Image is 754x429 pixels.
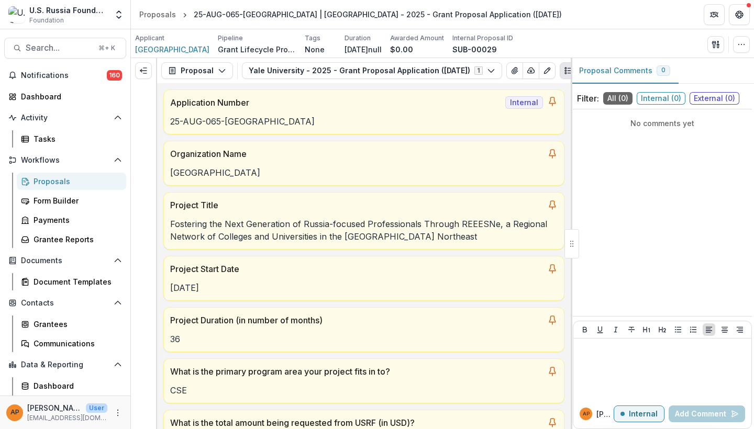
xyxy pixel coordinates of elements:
button: More [112,407,124,419]
p: Filter: [577,92,599,105]
a: Proposals [135,7,180,22]
div: Anna P [583,411,590,416]
span: Data & Reporting [21,360,109,369]
a: [GEOGRAPHIC_DATA] [135,44,209,55]
div: Proposals [34,176,118,187]
button: Add Comment [669,405,745,422]
p: Internal Proposal ID [452,33,513,43]
a: Grantee Reports [17,231,126,248]
span: External ( 0 ) [690,92,739,105]
button: Expand left [135,62,152,79]
p: CSE [170,384,558,397]
p: Application Number [170,96,501,109]
p: SUB-00029 [452,44,497,55]
span: Internal ( 0 ) [637,92,685,105]
a: Form Builder [17,192,126,209]
a: Communications [17,335,126,352]
button: View Attached Files [506,62,523,79]
div: Communications [34,338,118,349]
a: Project Start Date[DATE] [163,256,564,301]
button: Open Activity [4,109,126,126]
p: $0.00 [390,44,413,55]
p: Project Title [170,199,543,211]
div: ⌘ + K [96,42,117,54]
p: Project Start Date [170,263,543,275]
span: Internal [505,96,543,109]
p: Internal [629,410,658,419]
p: What is the total amount being requested from USRF (in USD)? [170,416,543,429]
button: Italicize [609,323,622,336]
button: Align Center [718,323,731,336]
button: Ordered List [687,323,700,336]
button: Edit as form [539,62,556,79]
p: [DATE] [170,281,558,294]
button: Align Left [703,323,715,336]
p: Fostering the Next Generation of Russia-focused Professionals Through REEESNe, a Regional Network... [170,218,558,243]
span: Activity [21,114,109,122]
button: Plaintext view [560,62,576,79]
span: Search... [26,43,92,53]
div: Grantees [34,319,118,330]
span: Foundation [29,16,64,25]
div: Anna P [10,409,19,416]
span: Notifications [21,71,107,80]
p: User [86,403,107,413]
a: Project Duration (in number of months)36 [163,307,564,352]
button: Open Workflows [4,152,126,168]
span: Contacts [21,299,109,308]
div: Document Templates [34,276,118,287]
button: Align Right [734,323,746,336]
button: Notifications160 [4,67,126,84]
p: Awarded Amount [390,33,444,43]
p: [PERSON_NAME] [596,409,614,420]
a: Grantees [17,315,126,333]
p: Grant Lifecycle Process [218,44,296,55]
a: Dashboard [4,88,126,105]
img: U.S. Russia Foundation [8,6,25,23]
p: None [305,44,325,55]
button: Bold [579,323,591,336]
p: [GEOGRAPHIC_DATA] [170,166,558,179]
p: Tags [305,33,320,43]
div: Dashboard [21,91,118,102]
p: Pipeline [218,33,243,43]
p: Duration [345,33,371,43]
button: Proposal Comments [571,58,679,84]
p: Project Duration (in number of months) [170,314,543,326]
p: 36 [170,333,558,345]
button: Search... [4,38,126,59]
button: Underline [594,323,606,336]
button: Open entity switcher [112,4,126,25]
span: 0 [661,66,666,74]
button: Strike [625,323,638,336]
button: Internal [614,405,664,422]
p: [PERSON_NAME] [27,402,82,413]
p: 25-AUG-065-[GEOGRAPHIC_DATA] [170,115,558,128]
p: No comments yet [577,118,748,129]
button: Heading 2 [656,323,669,336]
div: 25-AUG-065-[GEOGRAPHIC_DATA] | [GEOGRAPHIC_DATA] - 2025 - Grant Proposal Application ([DATE]) [194,9,562,20]
p: Organization Name [170,148,543,160]
div: U.S. Russia Foundation [29,5,107,16]
button: Get Help [729,4,750,25]
a: Document Templates [17,273,126,290]
div: Tasks [34,133,118,144]
a: Payments [17,211,126,229]
a: Organization Name[GEOGRAPHIC_DATA] [163,141,564,186]
span: Documents [21,256,109,265]
a: Project TitleFostering the Next Generation of Russia-focused Professionals Through REEESNe, a Reg... [163,192,564,250]
button: Yale University - 2025 - Grant Proposal Application ([DATE])1 [242,62,502,79]
nav: breadcrumb [135,7,566,22]
div: Payments [34,214,118,225]
a: Tasks [17,130,126,148]
button: Open Data & Reporting [4,356,126,373]
button: Partners [704,4,725,25]
p: What is the primary program area your project fits in to? [170,365,543,378]
div: Form Builder [34,195,118,206]
button: Bullet List [672,323,684,336]
span: 160 [107,70,122,81]
button: Proposal [161,62,233,79]
button: Heading 1 [640,323,653,336]
p: [EMAIL_ADDRESS][DOMAIN_NAME] [27,413,107,423]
